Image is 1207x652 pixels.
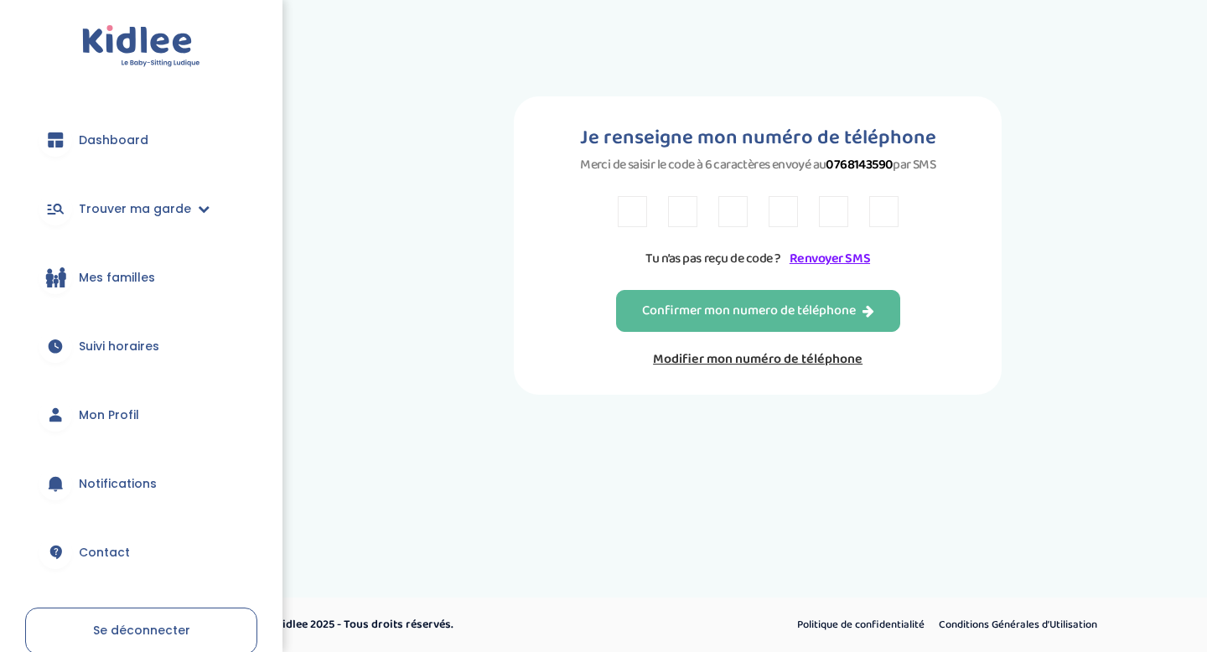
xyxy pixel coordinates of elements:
[79,200,191,218] span: Trouver ma garde
[791,614,930,636] a: Politique de confidentialité
[616,290,900,332] button: Confirmer mon numero de téléphone
[25,247,257,308] a: Mes familles
[82,25,200,68] img: logo.svg
[25,522,257,582] a: Contact
[265,616,675,634] p: © Kidlee 2025 - Tous droits réservés.
[79,338,159,355] span: Suivi horaires
[580,154,936,175] p: Merci de saisir le code à 6 caractères envoyé au par SMS
[79,475,157,493] span: Notifications
[25,110,257,170] a: Dashboard
[79,132,148,149] span: Dashboard
[79,406,139,424] span: Mon Profil
[79,544,130,561] span: Contact
[25,179,257,239] a: Trouver ma garde
[616,349,900,370] a: Modifier mon numéro de téléphone
[642,302,874,321] div: Confirmer mon numero de téléphone
[933,614,1103,636] a: Conditions Générales d’Utilisation
[826,154,893,175] strong: 0768143590
[618,248,899,269] p: Tu n’as pas reçu de code ?
[580,122,936,154] h1: Je renseigne mon numéro de téléphone
[25,316,257,376] a: Suivi horaires
[25,453,257,514] a: Notifications
[25,385,257,445] a: Mon Profil
[790,248,870,269] a: Renvoyer SMS
[93,622,190,639] span: Se déconnecter
[79,269,155,287] span: Mes familles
